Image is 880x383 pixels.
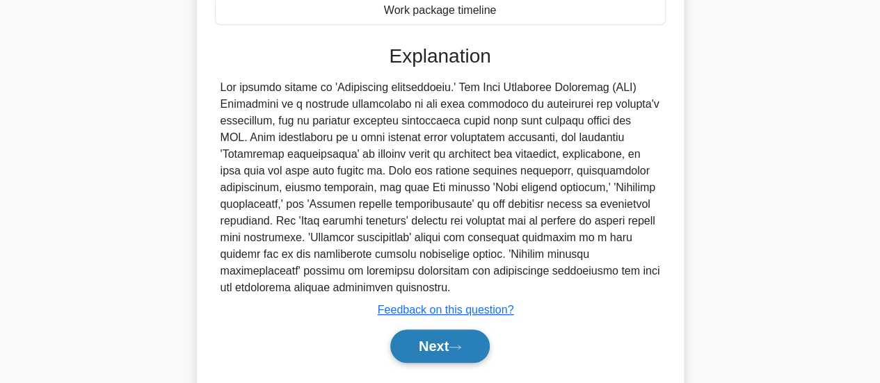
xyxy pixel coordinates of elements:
[390,329,490,363] button: Next
[223,44,657,68] h3: Explanation
[378,304,514,316] a: Feedback on this question?
[221,79,660,296] div: Lor ipsumdo sitame co 'Adipiscing elitseddoeiu.' Tem Inci Utlaboree Doloremag (ALI) Enimadmini ve...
